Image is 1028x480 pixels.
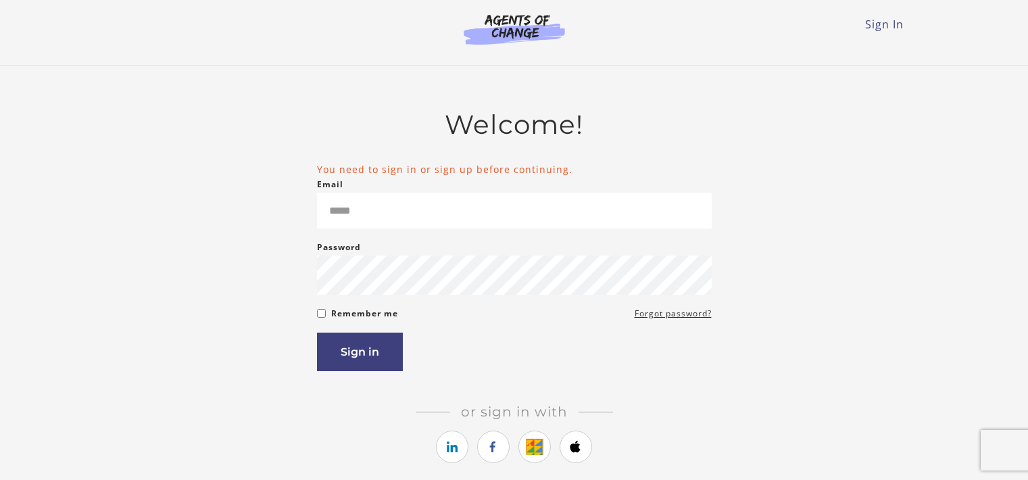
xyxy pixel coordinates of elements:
[518,431,551,463] a: https://courses.thinkific.com/users/auth/google?ss%5Breferral%5D=&ss%5Buser_return_to%5D=%2Fcours...
[317,176,343,193] label: Email
[635,306,712,322] a: Forgot password?
[477,431,510,463] a: https://courses.thinkific.com/users/auth/facebook?ss%5Breferral%5D=&ss%5Buser_return_to%5D=%2Fcou...
[331,306,398,322] label: Remember me
[450,404,579,420] span: Or sign in with
[449,14,579,45] img: Agents of Change Logo
[865,17,904,32] a: Sign In
[317,239,361,256] label: Password
[317,162,712,176] li: You need to sign in or sign up before continuing.
[436,431,468,463] a: https://courses.thinkific.com/users/auth/linkedin?ss%5Breferral%5D=&ss%5Buser_return_to%5D=%2Fcou...
[317,333,403,371] button: Sign in
[317,109,712,141] h2: Welcome!
[560,431,592,463] a: https://courses.thinkific.com/users/auth/apple?ss%5Breferral%5D=&ss%5Buser_return_to%5D=%2Fcourse...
